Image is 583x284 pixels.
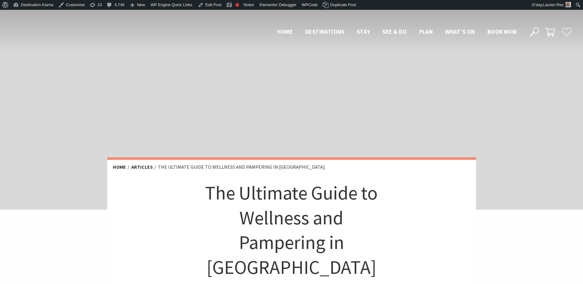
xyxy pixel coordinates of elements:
span: See & Do [382,28,407,35]
a: Home [113,164,126,170]
img: Res-lauren-square-150x150.jpg [565,2,571,7]
li: The Ultimate Guide to Wellness and Pampering in [GEOGRAPHIC_DATA] [158,163,325,171]
a: Articles [131,164,153,170]
span: Lauren Res [543,2,564,7]
span: Home [277,28,293,35]
span: What’s On [445,28,475,35]
span: Book now [487,28,517,35]
span: Stay [357,28,370,35]
span: Plan [419,28,433,35]
nav: Main Menu [271,27,523,37]
div: Focus keyphrase not set [235,3,239,7]
span: Destinations [305,28,345,35]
